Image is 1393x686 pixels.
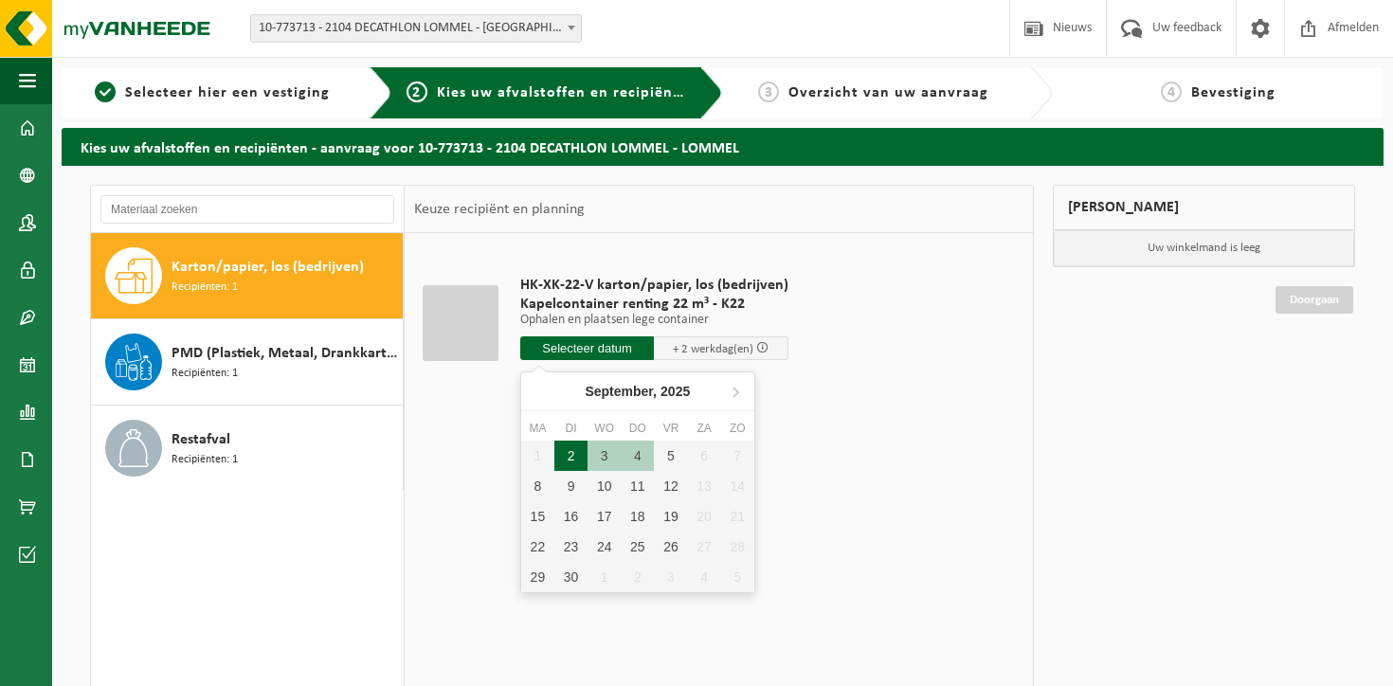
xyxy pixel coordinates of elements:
[660,385,690,398] i: 2025
[654,501,687,532] div: 19
[521,532,554,562] div: 22
[621,419,654,438] div: do
[588,562,621,592] div: 1
[521,501,554,532] div: 15
[520,314,788,327] p: Ophalen en plaatsen lege container
[554,501,588,532] div: 16
[554,419,588,438] div: di
[521,471,554,501] div: 8
[588,532,621,562] div: 24
[1054,230,1354,266] p: Uw winkelmand is leeg
[405,186,594,233] div: Keuze recipiënt en planning
[554,562,588,592] div: 30
[172,365,238,383] span: Recipiënten: 1
[621,562,654,592] div: 2
[1275,286,1353,314] a: Doorgaan
[588,501,621,532] div: 17
[688,419,721,438] div: za
[62,128,1384,165] h2: Kies uw afvalstoffen en recipiënten - aanvraag voor 10-773713 - 2104 DECATHLON LOMMEL - LOMMEL
[1191,85,1275,100] span: Bevestiging
[172,428,230,451] span: Restafval
[588,471,621,501] div: 10
[125,85,330,100] span: Selecteer hier een vestiging
[100,195,394,224] input: Materiaal zoeken
[95,81,116,102] span: 1
[520,295,788,314] span: Kapelcontainer renting 22 m³ - K22
[437,85,697,100] span: Kies uw afvalstoffen en recipiënten
[172,342,398,365] span: PMD (Plastiek, Metaal, Drankkartons) (bedrijven)
[520,276,788,295] span: HK-XK-22-V karton/papier, los (bedrijven)
[554,532,588,562] div: 23
[71,81,354,104] a: 1Selecteer hier een vestiging
[521,562,554,592] div: 29
[577,376,697,406] div: September,
[554,441,588,471] div: 2
[91,406,404,491] button: Restafval Recipiënten: 1
[520,336,655,360] input: Selecteer datum
[91,233,404,319] button: Karton/papier, los (bedrijven) Recipiënten: 1
[172,279,238,297] span: Recipiënten: 1
[654,441,687,471] div: 5
[654,562,687,592] div: 3
[588,441,621,471] div: 3
[621,441,654,471] div: 4
[758,81,779,102] span: 3
[673,343,753,355] span: + 2 werkdag(en)
[621,471,654,501] div: 11
[788,85,988,100] span: Overzicht van uw aanvraag
[251,15,581,42] span: 10-773713 - 2104 DECATHLON LOMMEL - LOMMEL
[1053,185,1355,230] div: [PERSON_NAME]
[654,419,687,438] div: vr
[554,471,588,501] div: 9
[172,451,238,469] span: Recipiënten: 1
[588,419,621,438] div: wo
[721,419,754,438] div: zo
[172,256,364,279] span: Karton/papier, los (bedrijven)
[91,319,404,406] button: PMD (Plastiek, Metaal, Drankkartons) (bedrijven) Recipiënten: 1
[654,471,687,501] div: 12
[407,81,427,102] span: 2
[621,501,654,532] div: 18
[621,532,654,562] div: 25
[1161,81,1182,102] span: 4
[521,419,554,438] div: ma
[250,14,582,43] span: 10-773713 - 2104 DECATHLON LOMMEL - LOMMEL
[654,532,687,562] div: 26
